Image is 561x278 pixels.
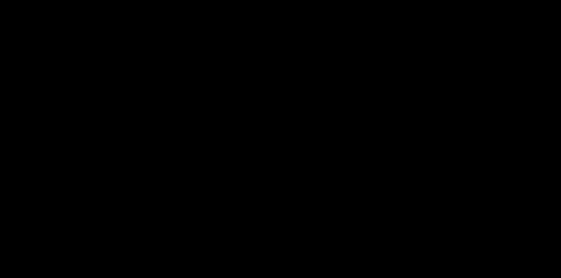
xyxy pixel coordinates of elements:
[113,205,168,227] a: 설정
[3,205,58,227] a: 홈
[80,219,91,226] span: 대화
[135,218,146,225] span: 설정
[58,205,113,227] a: 대화
[28,218,33,225] span: 홈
